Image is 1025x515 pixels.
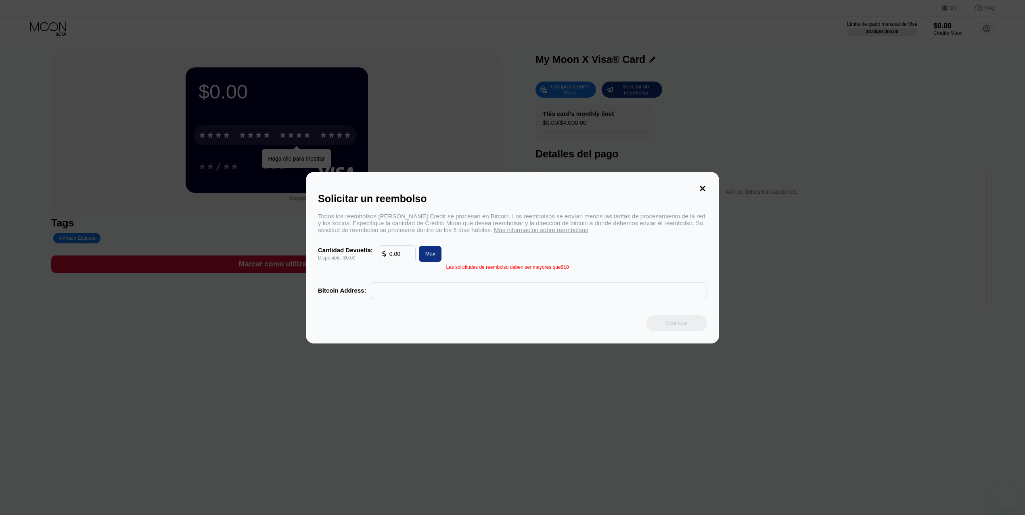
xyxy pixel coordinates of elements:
[494,226,588,233] span: Más información sobre reembolsos
[425,250,435,257] div: Max
[318,255,373,261] div: Disponible: $0.00
[318,193,707,205] div: Solicitar un reembolso
[318,287,366,294] div: Bitcoin Address:
[318,213,707,233] div: Todos los reembolsos [PERSON_NAME] Credit se procesan en Bitcoin. Los reembolsos se envían menos ...
[389,246,411,262] input: 10.00
[416,246,442,262] div: Max
[993,483,1019,509] iframe: Botón para iniciar la ventana de mensajería
[318,247,373,253] div: Cantidad Devuelta:
[446,264,569,270] div: Las solicitudes de reembolso deben ser mayores que $10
